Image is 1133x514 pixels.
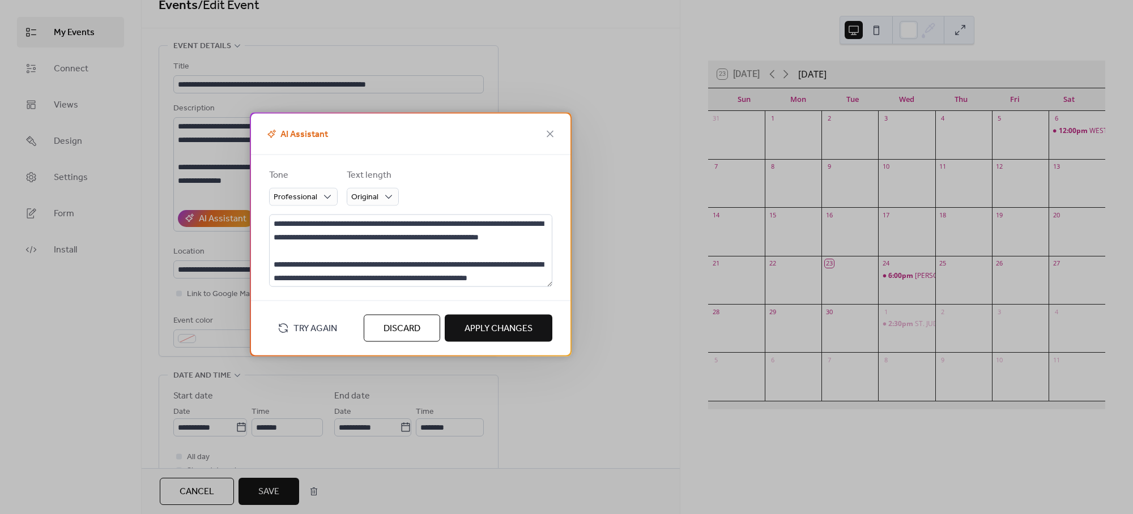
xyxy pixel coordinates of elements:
span: AI Assistant [265,127,328,141]
button: Try Again [269,318,346,338]
button: Discard [364,314,440,341]
div: Tone [269,168,335,182]
span: Professional [274,189,317,204]
button: Apply Changes [445,314,552,341]
div: Text length [347,168,397,182]
span: Apply Changes [465,322,533,335]
span: Discard [384,322,420,335]
span: Original [351,189,378,204]
span: Try Again [293,322,337,335]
